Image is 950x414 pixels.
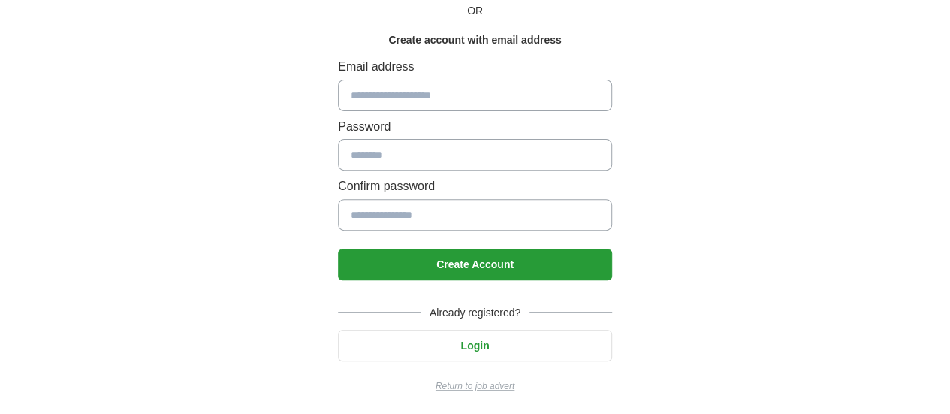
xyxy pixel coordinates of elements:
[421,304,529,321] span: Already registered?
[338,177,612,196] label: Confirm password
[338,340,612,352] a: Login
[338,117,612,137] label: Password
[338,249,612,280] button: Create Account
[338,57,612,77] label: Email address
[388,32,561,48] h1: Create account with email address
[458,2,492,19] span: OR
[338,379,612,394] a: Return to job advert
[338,330,612,361] button: Login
